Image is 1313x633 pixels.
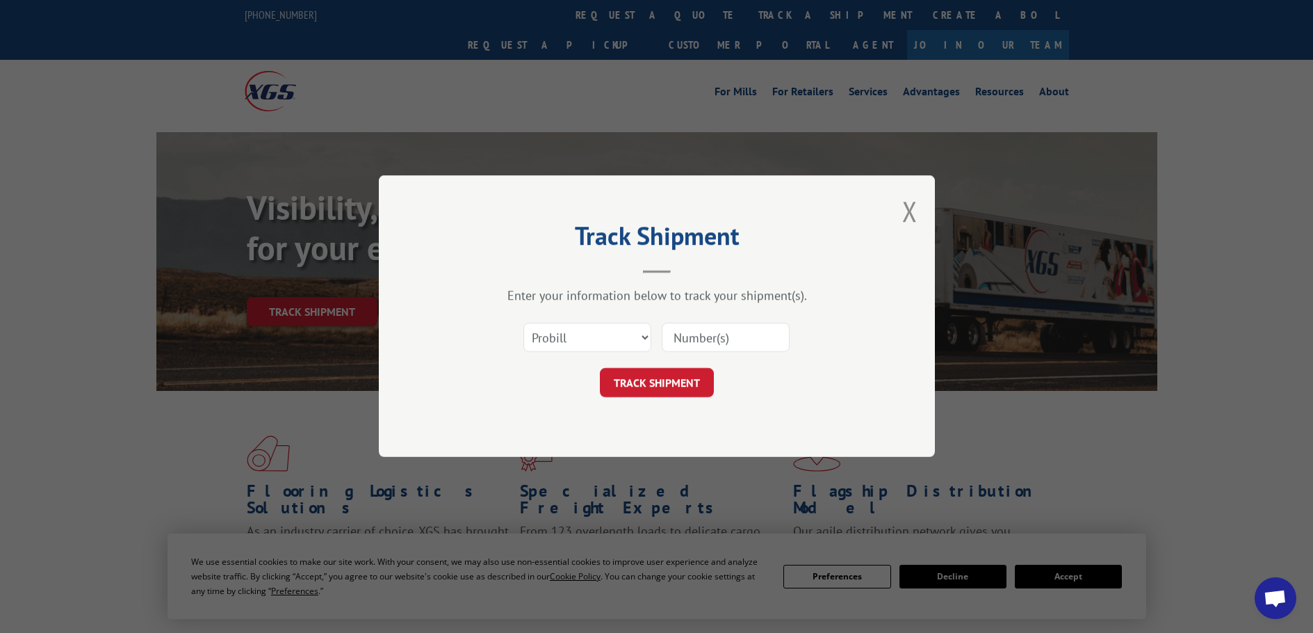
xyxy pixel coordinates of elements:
button: Close modal [902,193,918,230]
input: Number(s) [662,323,790,353]
div: Open chat [1255,577,1296,619]
button: TRACK SHIPMENT [600,369,714,398]
h2: Track Shipment [448,226,865,253]
div: Enter your information below to track your shipment(s). [448,288,865,304]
